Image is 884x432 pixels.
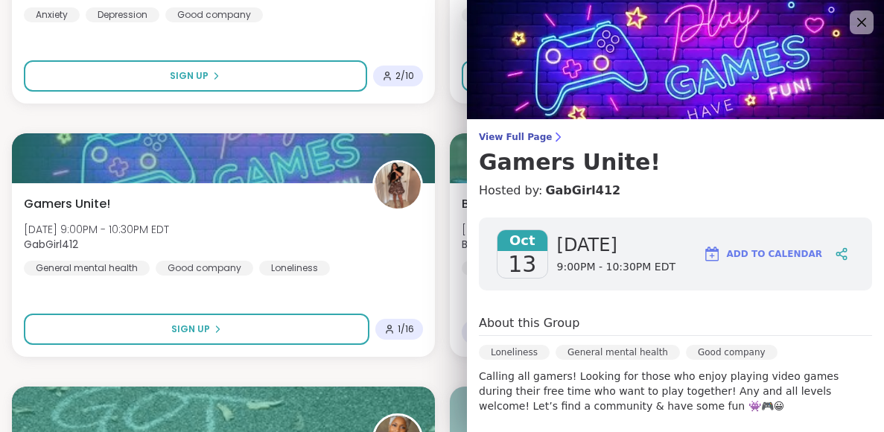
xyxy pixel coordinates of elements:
[686,345,778,360] div: Good company
[462,195,600,213] span: BRandomness last call
[479,345,550,360] div: Loneliness
[557,233,675,257] span: [DATE]
[171,323,210,336] span: Sign Up
[479,131,872,176] a: View Full PageGamers Unite!
[545,182,620,200] a: GabGirl412
[170,69,209,83] span: Sign Up
[24,60,367,92] button: Sign Up
[165,7,263,22] div: Good company
[479,131,872,143] span: View Full Page
[479,182,872,200] h4: Hosted by:
[462,7,560,22] div: [MEDICAL_DATA]
[557,260,675,275] span: 9:00PM - 10:30PM EDT
[156,261,253,276] div: Good company
[479,314,579,332] h4: About this Group
[24,261,150,276] div: General mental health
[462,237,530,252] b: BRandom502
[375,162,421,209] img: GabGirl412
[86,7,159,22] div: Depression
[462,60,805,92] button: Sign Up
[556,345,680,360] div: General mental health
[398,323,414,335] span: 1 / 16
[703,245,721,263] img: ShareWell Logomark
[24,314,369,345] button: Sign Up
[479,369,872,413] p: Calling all gamers! Looking for those who enjoy playing video games during their free time who wa...
[497,230,547,251] span: Oct
[462,222,603,237] span: [DATE] 9:30PM - 11:00PM EDT
[462,261,551,276] div: Daily check-in
[462,320,801,345] div: Group Full
[24,7,80,22] div: Anxiety
[24,222,169,237] span: [DATE] 9:00PM - 10:30PM EDT
[696,236,829,272] button: Add to Calendar
[259,261,330,276] div: Loneliness
[395,70,414,82] span: 2 / 10
[24,195,110,213] span: Gamers Unite!
[24,237,78,252] b: GabGirl412
[479,149,872,176] h3: Gamers Unite!
[508,251,536,278] span: 13
[727,247,822,261] span: Add to Calendar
